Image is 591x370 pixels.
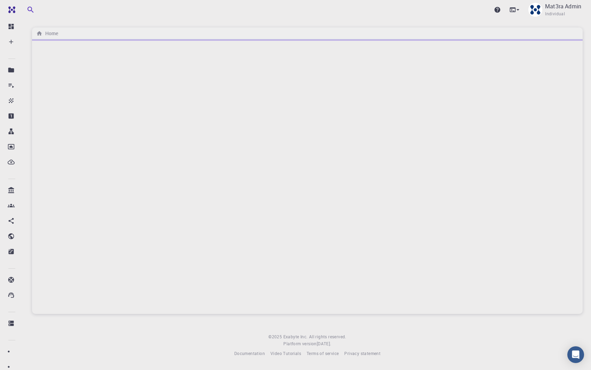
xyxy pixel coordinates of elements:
[307,350,339,357] a: Terms of service
[283,340,316,347] span: Platform version
[6,6,15,13] img: logo
[283,333,308,340] a: Exabyte Inc.
[270,350,301,356] span: Video Tutorials
[309,333,346,340] span: All rights reserved.
[317,341,331,346] span: [DATE] .
[234,350,265,357] a: Documentation
[283,334,308,339] span: Exabyte Inc.
[545,2,581,10] p: Mat3ra Admin
[270,350,301,357] a: Video Tutorials
[567,346,584,363] div: Open Intercom Messenger
[528,3,542,17] img: Mat3ra Admin
[317,340,331,347] a: [DATE].
[268,333,283,340] span: © 2025
[307,350,339,356] span: Terms of service
[545,10,565,17] span: Individual
[344,350,380,357] a: Privacy statement
[42,30,58,37] h6: Home
[234,350,265,356] span: Documentation
[35,30,60,37] nav: breadcrumb
[344,350,380,356] span: Privacy statement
